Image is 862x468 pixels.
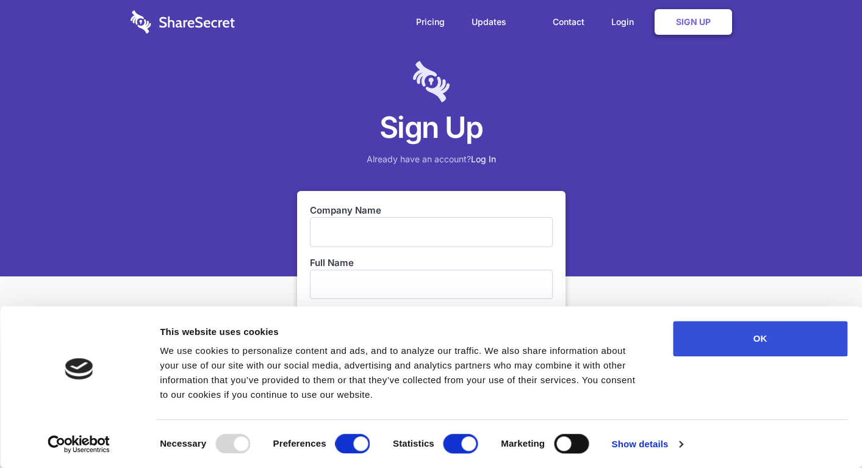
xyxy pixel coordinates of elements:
button: OK [673,321,847,356]
img: logo-wordmark-white-trans-d4663122ce5f474addd5e946df7df03e33cb6a1c49d2221995e7729f52c070b2.svg [131,10,235,34]
strong: Marketing [501,438,545,448]
strong: Preferences [273,438,326,448]
legend: Consent Selection [159,429,160,430]
a: Show details [612,435,683,453]
a: Pricing [404,3,457,41]
img: logo-lt-purple-60x68@2x-c671a683ea72a1d466fb5d642181eefbee81c4e10ba9aed56c8e1d7e762e8086.png [413,61,450,103]
a: Login [599,3,652,41]
strong: Necessary [160,438,206,448]
a: Log In [471,154,496,164]
label: Full Name [310,256,553,270]
img: logo [65,358,93,380]
a: Sign Up [655,9,732,35]
strong: Statistics [393,438,434,448]
div: We use cookies to personalize content and ads, and to analyze our traffic. We also share informat... [160,344,645,402]
label: Company Name [310,204,553,217]
a: Contact [541,3,597,41]
a: Usercentrics Cookiebot - opens in a new window [26,435,132,453]
div: This website uses cookies [160,325,645,339]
